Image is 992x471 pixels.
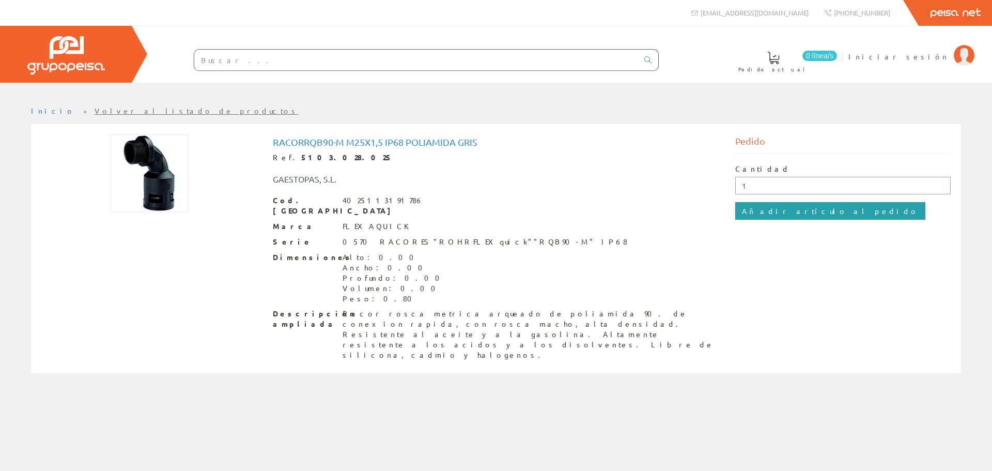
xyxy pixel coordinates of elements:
span: Cod. [GEOGRAPHIC_DATA] [273,195,335,216]
img: Foto artículo RACORRQB90-M M25X1,5 IP68 POLIAMIDA GRIS (150x150) [111,134,188,212]
div: 4025113191786 [343,195,424,206]
div: Volumen: 0.00 [343,283,446,294]
span: Pedido actual [738,64,809,74]
a: Iniciar sesión [848,43,974,53]
span: Iniciar sesión [848,51,949,62]
a: Volver al listado de productos [95,106,299,115]
div: Racor rosca metrica arqueado de poliamida 90. de conexion rapida, con rosca macho, alta densidad.... [343,309,720,360]
h1: RACORRQB90-M M25X1,5 IP68 POLIAMIDA GRIS [273,137,720,147]
label: Cantidad [735,164,790,174]
input: Buscar ... [194,50,638,70]
strong: 5103.028.025 [301,153,393,162]
div: Peso: 0.80 [343,294,446,304]
div: Ancho: 0.00 [343,263,446,273]
div: FLEXAQUICK [343,221,416,232]
div: GAESTOPAS, S.L. [265,173,535,185]
span: 0 línea/s [802,51,837,61]
div: Pedido [735,134,951,154]
img: Grupo Peisa [27,36,105,74]
div: Alto: 0.00 [343,252,446,263]
span: Serie [273,237,335,247]
div: Ref. [273,153,720,163]
span: Descripción ampliada [273,309,335,329]
span: Dimensiones [273,252,335,263]
div: 0570 RACORES"ROHRFLEXquick""RQB90-M" IP68 [343,237,627,247]
span: [EMAIL_ADDRESS][DOMAIN_NAME] [701,8,809,17]
a: Inicio [31,106,75,115]
span: [PHONE_NUMBER] [834,8,890,17]
span: Marca [273,221,335,232]
input: Añadir artículo al pedido [735,202,925,220]
div: Profundo: 0.00 [343,273,446,283]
